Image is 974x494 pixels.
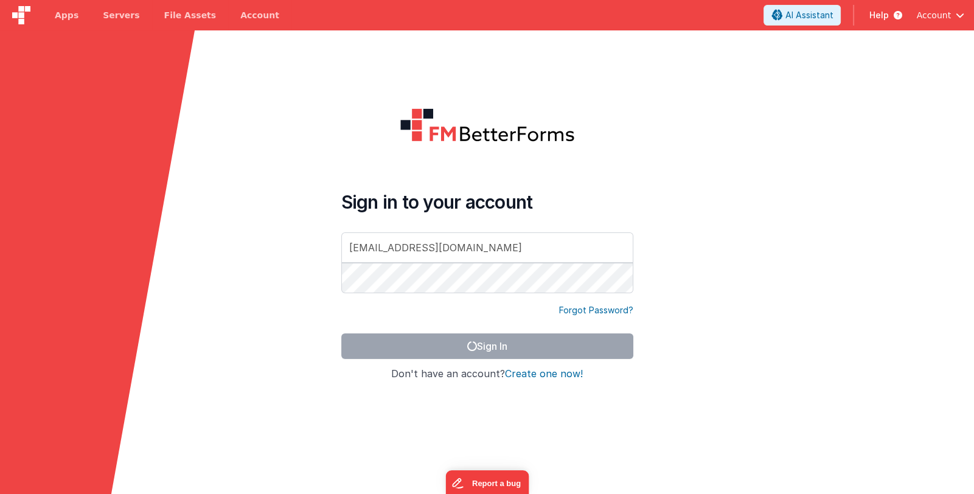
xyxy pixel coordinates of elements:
[505,369,583,380] button: Create one now!
[916,9,951,21] span: Account
[341,369,633,380] h4: Don't have an account?
[785,9,833,21] span: AI Assistant
[916,9,964,21] button: Account
[55,9,78,21] span: Apps
[341,191,633,213] h4: Sign in to your account
[559,304,633,316] a: Forgot Password?
[764,5,841,26] button: AI Assistant
[164,9,217,21] span: File Assets
[341,333,633,359] button: Sign In
[341,232,633,263] input: Email Address
[869,9,888,21] span: Help
[103,9,139,21] span: Servers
